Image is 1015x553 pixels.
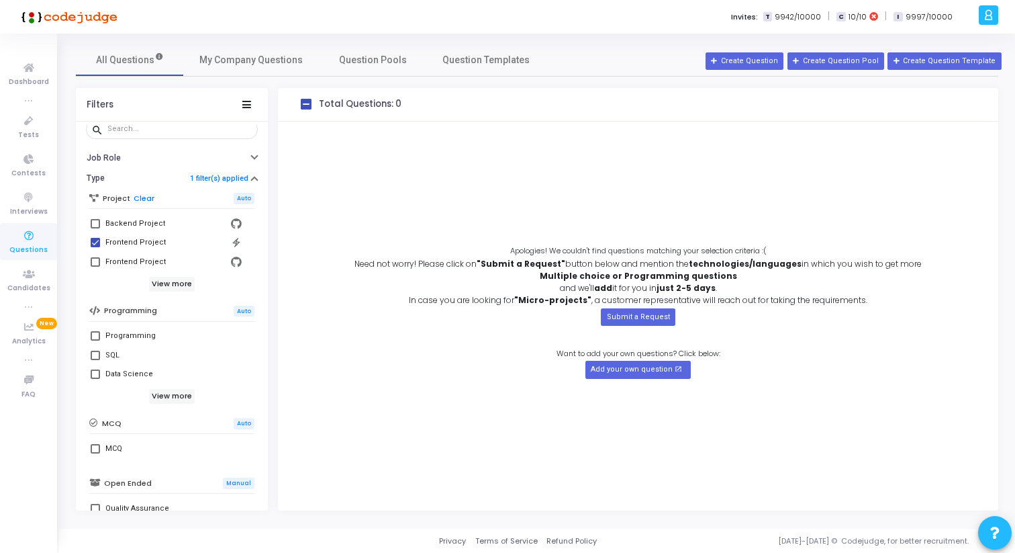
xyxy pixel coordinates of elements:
div: Quality Assurance [105,501,169,517]
input: Search... [107,125,252,133]
span: Questions [9,245,48,256]
div: Frontend Project [105,254,166,270]
span: Interviews [10,206,48,218]
span: FAQ [21,389,36,400]
div: Programming [105,328,156,344]
span: I [893,12,902,22]
h6: Project [103,194,130,203]
span: Manual [223,478,254,489]
b: add [594,282,612,294]
span: New [36,318,57,329]
span: Auto [234,306,254,317]
div: MCQ [105,441,122,457]
h6: Job Role [87,153,121,163]
b: Multiple choice or Programming questions [540,270,737,282]
span: Analytics [12,336,46,347]
button: Create Question [706,52,783,70]
h6: Type [87,173,105,183]
div: SQL [105,347,119,364]
span: Auto [234,418,254,429]
mat-icon: open_in_new [675,364,682,372]
div: [DATE]-[DATE] © Codejudge, for better recruitment. [597,536,998,547]
a: 1 filter(s) applied [190,174,248,183]
h6: Programming [104,306,157,315]
a: Refund Policy [546,536,597,547]
b: "Submit a Request" [477,258,565,269]
span: Contests [11,168,46,179]
a: Clear [134,194,154,203]
button: Create Question Template [887,52,1001,70]
h6: Open Ended [104,479,152,488]
b: "Micro-projects" [514,294,591,306]
strong: just 2-5 days [657,282,716,294]
span: 9942/10000 [775,11,821,23]
div: Backend Project [105,216,165,232]
span: My Company Questions [199,53,303,67]
p: Want to add your own questions? Click below: [289,348,987,359]
span: Tests [18,130,39,141]
span: 10/10 [849,11,867,23]
span: Dashboard [9,77,49,88]
a: Terms of Service [475,536,538,547]
div: Data Science [105,366,153,382]
a: Privacy [439,536,466,547]
span: 9997/10000 [906,11,953,23]
span: All Questions [96,53,164,67]
h6: MCQ [102,419,122,428]
button: Type1 filter(s) applied [76,168,268,189]
button: Job Role [76,147,268,168]
h6: View more [149,277,195,292]
span: Auto [234,193,254,204]
b: technologies/languages [689,258,802,269]
span: Candidates [7,283,50,294]
span: Question Pools [339,53,407,67]
button: Add your own question [585,361,691,378]
img: logo [17,3,117,30]
div: Filters [87,99,113,110]
button: Submit a Request [601,308,675,326]
div: Frontend Project [105,235,166,251]
span: | [885,9,887,24]
span: Question Templates [442,53,530,67]
p: Need not worry! Please click on button below and mention the in which you wish to get more and we... [289,258,987,306]
p: Apologies! We couldn't find questions matching your selection criteria :( [289,245,987,257]
h4: Total Questions: 0 [319,99,401,110]
mat-icon: search [91,124,107,136]
h6: View more [149,389,195,404]
span: | [828,9,830,24]
button: Create Question Pool [787,52,884,70]
span: T [763,12,772,22]
span: C [836,12,845,22]
label: Invites: [731,11,758,23]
